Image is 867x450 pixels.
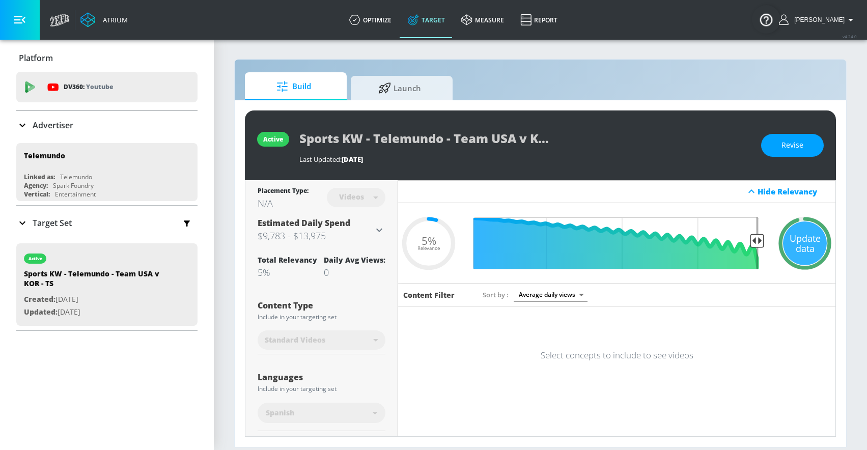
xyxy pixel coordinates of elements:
a: measure [453,2,512,38]
h6: Select concepts to include to see videos [541,349,693,361]
span: Updated: [24,307,58,317]
div: 5% [258,266,317,278]
input: Final Threshold [469,217,764,269]
div: Telemundo [24,151,65,160]
a: Target [400,2,453,38]
h6: Content Filter [403,290,455,300]
p: [DATE] [24,293,166,306]
div: TelemundoLinked as:TelemundoAgency:Spark FoundryVertical:Entertainment [16,143,198,201]
p: Platform [19,52,53,64]
div: Last Updated: [299,155,751,164]
div: Platform [16,44,198,72]
p: [DATE] [24,306,166,319]
span: 5% [422,235,436,246]
span: Sort by [483,290,509,299]
div: Total Relevancy [258,255,317,265]
div: 0 [324,266,385,278]
div: DV360: Youtube [16,72,198,102]
span: Relevance [417,246,440,251]
span: Build [255,74,332,99]
div: Advertiser [16,111,198,139]
div: Vertical: [24,190,50,199]
div: Languages [258,373,385,381]
span: Launch [361,76,438,100]
div: activeSports KW - Telemundo - Team USA v KOR - TSCreated:[DATE]Updated:[DATE] [16,243,198,326]
span: Standard Videos [265,335,325,345]
span: v 4.24.0 [843,34,857,39]
div: Videos [334,192,369,201]
div: Average daily views [514,288,588,301]
a: optimize [341,2,400,38]
div: Spark Foundry [53,181,94,190]
div: Estimated Daily Spend$9,783 - $13,975 [258,217,385,243]
button: Open Resource Center [752,5,780,34]
div: Include in your targeting set [258,386,385,392]
div: Include in your targeting set [258,314,385,320]
div: Atrium [99,15,128,24]
span: Revise [781,139,803,152]
span: Spanish [266,408,294,418]
span: Created: [24,294,55,304]
div: Hide Relevancy [398,180,835,203]
a: Atrium [80,12,128,27]
h3: $9,783 - $13,975 [258,229,373,243]
div: Hide Relevancy [758,186,830,196]
div: Sports KW - Telemundo - Team USA v KOR - TS [24,269,166,293]
div: Spanish [258,403,385,423]
button: Revise [761,134,824,157]
div: active [263,135,283,144]
button: [PERSON_NAME] [779,14,857,26]
div: active [29,256,42,261]
div: Update data [783,221,827,265]
div: Agency: [24,181,48,190]
div: Linked as: [24,173,55,181]
div: Daily Avg Views: [324,255,385,265]
p: Target Set [33,217,72,229]
span: Estimated Daily Spend [258,217,350,229]
div: N/A [258,197,309,209]
p: Youtube [86,81,113,92]
div: Target Set [16,206,198,240]
div: Telemundo [60,173,92,181]
span: login as: guillermo.cabrera@zefr.com [790,16,845,23]
p: Advertiser [33,120,73,131]
div: Entertainment [55,190,96,199]
div: Content Type [258,301,385,310]
span: [DATE] [342,155,363,164]
a: Report [512,2,566,38]
p: DV360: [64,81,113,93]
div: Placement Type: [258,186,309,197]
